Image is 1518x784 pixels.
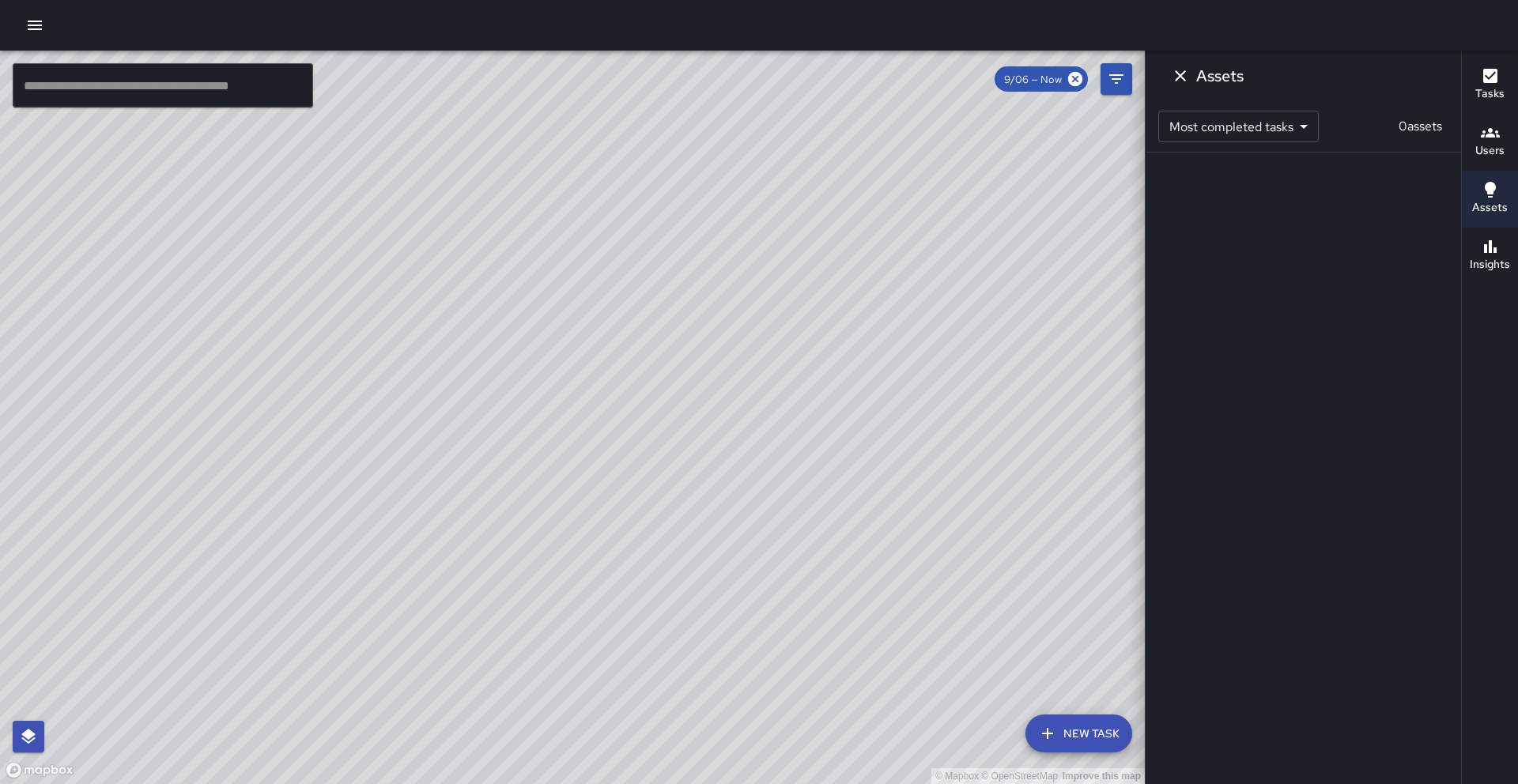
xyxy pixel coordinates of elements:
h6: Tasks [1475,85,1505,103]
button: Dismiss [1165,60,1196,92]
p: 0 assets [1392,117,1448,136]
button: Tasks [1462,57,1518,114]
h6: Assets [1196,63,1244,89]
button: Users [1462,114,1518,171]
span: 9/06 — Now [995,73,1071,86]
h6: Users [1475,142,1505,160]
h6: Insights [1470,256,1510,273]
button: Assets [1462,171,1518,228]
div: 9/06 — Now [995,66,1088,92]
div: Most completed tasks [1158,111,1319,142]
h6: Assets [1472,199,1508,217]
button: Insights [1462,228,1518,285]
button: New Task [1025,714,1132,752]
button: Filters [1101,63,1132,95]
